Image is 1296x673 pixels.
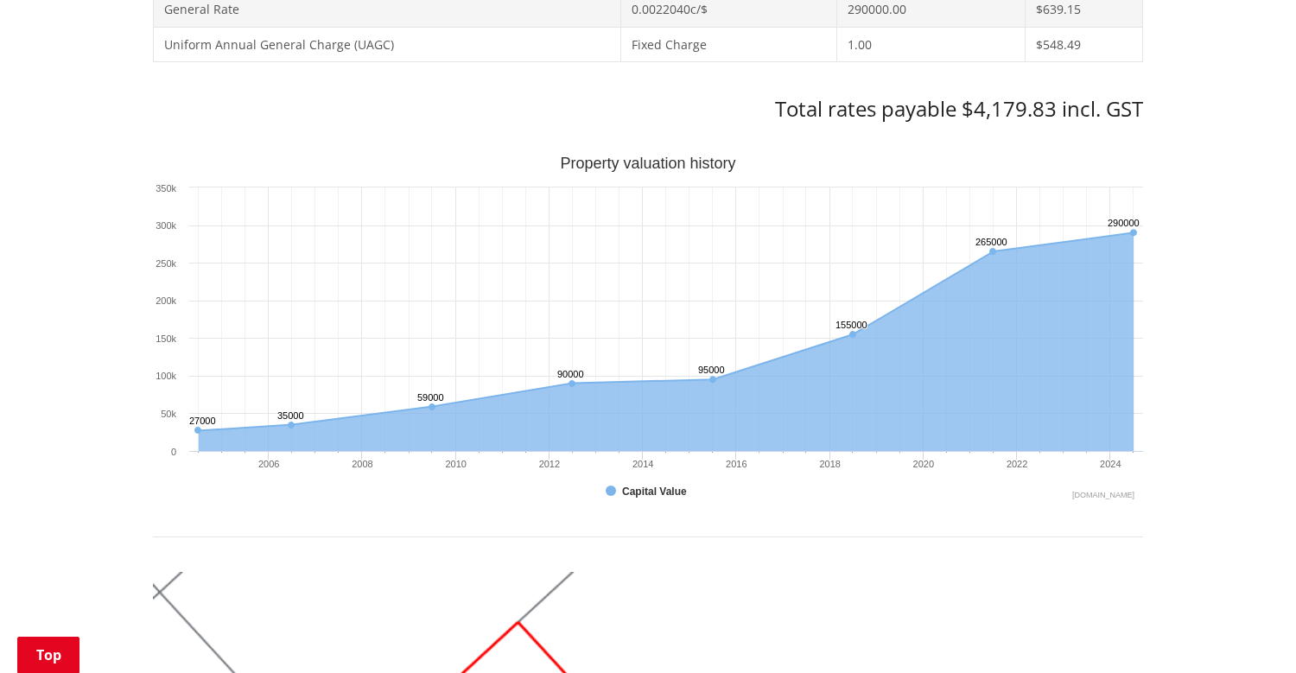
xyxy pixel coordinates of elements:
text: 2014 [632,459,653,469]
div: Property valuation history. Highcharts interactive chart. [153,156,1143,502]
path: Wednesday, Jun 30, 12:00, 265,000. Capital Value. [989,248,996,255]
path: Friday, Jun 30, 12:00, 35,000. Capital Value. [288,422,295,429]
text: 90000 [557,369,584,379]
text: 155000 [835,320,867,330]
path: Saturday, Jun 30, 12:00, 155,000. Capital Value. [849,331,856,338]
text: Property valuation history [560,155,735,172]
text: 290000 [1108,218,1140,228]
td: Uniform Annual General Charge (UAGC) [154,27,621,62]
svg: Interactive chart [153,156,1143,502]
text: 2024 [1100,459,1121,469]
path: Wednesday, Jun 30, 12:00, 27,000. Capital Value. [194,427,201,434]
text: 2006 [258,459,279,469]
text: 2022 [1007,459,1027,469]
text: 200k [156,295,176,306]
text: 265000 [975,237,1007,247]
text: 2010 [445,459,466,469]
text: 250k [156,258,176,269]
td: Fixed Charge [621,27,837,62]
iframe: Messenger Launcher [1217,600,1279,663]
text: 95000 [698,365,725,375]
text: 100k [156,371,176,381]
text: 2012 [539,459,560,469]
text: 2016 [726,459,746,469]
path: Tuesday, Jun 30, 12:00, 59,000. Capital Value. [429,403,435,410]
td: 1.00 [836,27,1025,62]
text: 2020 [913,459,934,469]
text: 350k [156,183,176,194]
button: Show Capital Value [606,485,693,497]
path: Tuesday, Jun 30, 12:00, 95,000. Capital Value. [709,376,716,383]
text: 35000 [277,410,304,421]
text: 0 [171,447,176,457]
text: 27000 [189,416,216,426]
text: 150k [156,333,176,344]
text: 59000 [417,392,444,403]
path: Sunday, Jun 30, 12:00, 290,000. Capital Value. [1130,229,1137,236]
text: 2018 [819,459,840,469]
text: 300k [156,220,176,231]
text: 50k [161,409,176,419]
a: Top [17,637,79,673]
text: 2008 [352,459,372,469]
path: Saturday, Jun 30, 12:00, 90,000. Capital Value. [569,380,575,387]
h3: Total rates payable $4,179.83 incl. GST [153,97,1143,122]
text: Chart credits: Highcharts.com [1072,491,1134,499]
td: $548.49 [1025,27,1142,62]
